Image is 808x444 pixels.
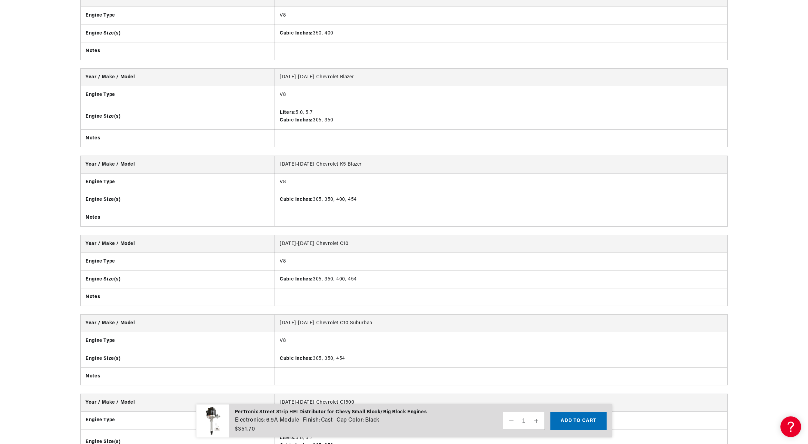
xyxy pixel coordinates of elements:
strong: Cubic Inches: [280,197,313,202]
th: Engine Type [81,412,275,429]
th: Engine Size(s) [81,191,275,209]
strong: Cubic Inches: [280,118,313,123]
td: 350, 400 [275,24,727,42]
th: Year / Make / Model [81,394,275,412]
td: [DATE]-[DATE] Chevrolet C1500 [275,394,727,412]
th: Notes [81,209,275,226]
th: Notes [81,42,275,60]
strong: Cubic Inches: [280,31,313,36]
th: Notes [81,288,275,306]
dd: Cast [321,416,333,425]
td: 305, 350, 400, 454 [275,270,727,288]
th: Engine Type [81,332,275,350]
th: Engine Type [81,86,275,104]
th: Year / Make / Model [81,69,275,86]
td: V8 [275,7,727,24]
th: Engine Type [81,253,275,270]
td: [DATE]-[DATE] Chevrolet C10 [275,235,727,253]
td: 305, 350, 454 [275,350,727,367]
button: Add to cart [550,412,607,430]
div: PerTronix Street Strip HEI Distributor for Chevy Small Block/Big Block Engines [235,408,427,416]
td: [DATE]-[DATE] Chevrolet Blazer [275,69,727,86]
strong: Cubic Inches: [280,356,313,361]
td: 5.0, 5.7 305, 350 [275,104,727,129]
th: Engine Type [81,174,275,191]
td: [DATE]-[DATE] Chevrolet C10 Suburban [275,315,727,332]
dt: Electronics: [235,416,266,425]
dt: Finish: [303,416,320,425]
strong: Cubic Inches: [280,277,313,282]
th: Year / Make / Model [81,315,275,332]
dt: Cap Color: [337,416,365,425]
img: PerTronix Street Strip HEI Distributor for Chevy Small Block/Big Block Engines [196,404,229,438]
td: V8 [275,174,727,191]
td: [DATE]-[DATE] Chevrolet K5 Blazer [275,156,727,174]
dd: 6.9A Module [266,416,299,425]
th: Year / Make / Model [81,156,275,174]
dd: Black [365,416,379,425]
th: Notes [81,368,275,385]
th: Engine Size(s) [81,270,275,288]
strong: Liters: [280,435,296,441]
td: V8 [275,332,727,350]
strong: Liters: [280,110,296,115]
th: Engine Size(s) [81,24,275,42]
th: Year / Make / Model [81,235,275,253]
td: V8 [275,86,727,104]
td: 305, 350, 400, 454 [275,191,727,209]
th: Engine Size(s) [81,350,275,367]
td: V8 [275,253,727,270]
span: $351.70 [235,425,255,433]
th: Notes [81,129,275,147]
th: Engine Size(s) [81,104,275,129]
th: Engine Type [81,7,275,24]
